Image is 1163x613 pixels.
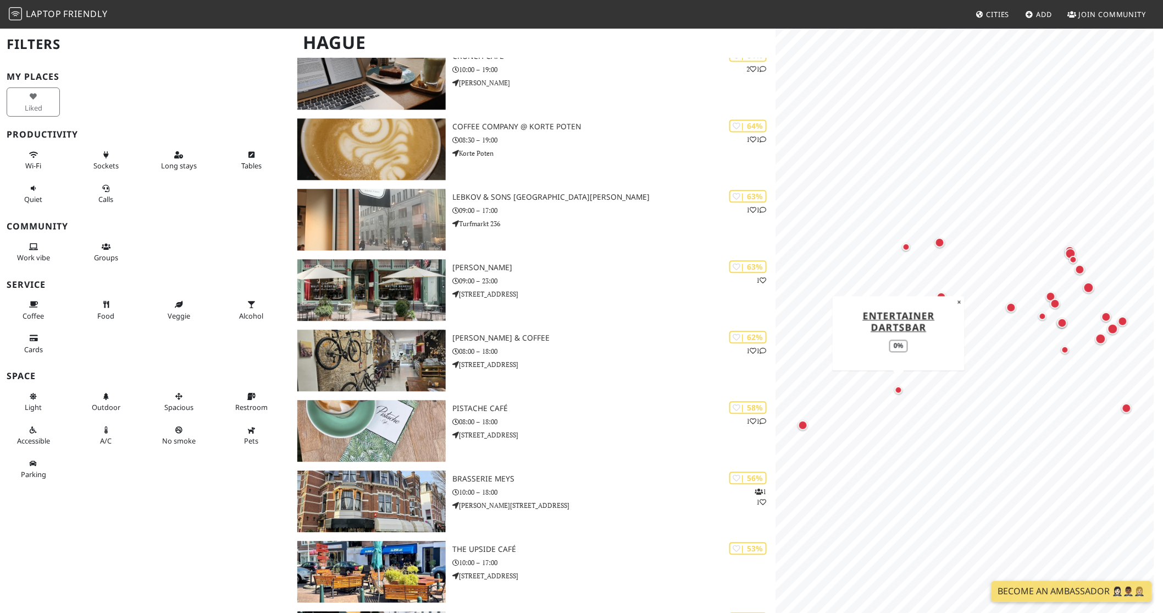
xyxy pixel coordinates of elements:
[7,28,284,61] h2: Filters
[168,311,190,321] span: Veggie
[452,148,776,158] p: Korte Poten
[452,346,776,357] p: 08:00 – 18:00
[1093,331,1109,347] div: Map marker
[297,541,446,603] img: the UPSIDE café
[26,8,62,20] span: Laptop
[1044,289,1058,304] div: Map marker
[291,259,776,321] a: Walter Benedict | 63% 1 [PERSON_NAME] 09:00 – 23:00 [STREET_ADDRESS]
[79,387,132,417] button: Outdoor
[729,331,767,343] div: | 62%
[9,5,108,24] a: LaptopFriendly LaptopFriendly
[452,557,776,568] p: 10:00 – 17:00
[235,402,268,412] span: Restroom
[7,72,284,82] h3: My Places
[747,416,767,426] p: 1 1
[452,333,776,343] h3: [PERSON_NAME] & Coffee
[152,387,206,417] button: Spacious
[1079,9,1147,19] span: Join Community
[452,263,776,272] h3: [PERSON_NAME]
[1021,4,1057,24] a: Add
[7,179,60,209] button: Quiet
[79,238,132,267] button: Groups
[452,289,776,299] p: [STREET_ADDRESS]
[92,402,120,412] span: Outdoor area
[452,193,776,202] h3: Lebkov & Sons [GEOGRAPHIC_DATA][PERSON_NAME]
[452,430,776,440] p: [STREET_ADDRESS]
[9,7,22,20] img: LaptopFriendly
[1067,253,1080,266] div: Map marker
[729,401,767,414] div: | 58%
[98,194,113,204] span: Video/audio calls
[152,295,206,325] button: Veggie
[291,48,776,110] a: Crunch Café | 64% 21 Crunch Café 10:00 – 19:00 [PERSON_NAME]
[100,436,112,446] span: Air conditioned
[7,387,60,417] button: Light
[934,290,949,304] div: Map marker
[452,545,776,554] h3: the UPSIDE café
[971,4,1014,24] a: Cities
[452,122,776,132] h3: Coffee Company @ Korte Poten
[297,330,446,391] img: Lola Bikes & Coffee
[7,280,284,290] h3: Service
[452,571,776,581] p: [STREET_ADDRESS]
[1073,262,1087,277] div: Map marker
[1037,9,1053,19] span: Add
[1055,316,1070,330] div: Map marker
[862,309,934,333] a: entertainer Dartsbar
[97,311,114,321] span: Food
[452,404,776,413] h3: Pistache Café
[164,402,193,412] span: Spacious
[291,470,776,532] a: Brasserie Meys | 56% 11 Brasserie Meys 10:00 – 18:00 [PERSON_NAME][STREET_ADDRESS]
[24,344,43,354] span: Credit cards
[729,472,767,484] div: | 56%
[93,161,119,171] span: Power sockets
[1004,300,1018,315] div: Map marker
[933,236,947,250] div: Map marker
[729,119,767,132] div: | 64%
[291,189,776,250] a: Lebkov & Sons Den Haag | 63% 11 Lebkov & Sons [GEOGRAPHIC_DATA][PERSON_NAME] 09:00 – 17:00 Turfma...
[225,295,278,325] button: Alcohol
[900,240,913,254] div: Map marker
[452,417,776,427] p: 08:00 – 18:00
[24,194,42,204] span: Quiet
[297,118,446,180] img: Coffee Company @ Korte Poten
[1064,4,1151,24] a: Join Community
[7,421,60,450] button: Accessible
[17,253,50,262] span: People working
[241,161,262,171] span: Work-friendly tables
[297,189,446,250] img: Lebkov & Sons Den Haag
[21,469,46,479] span: Parking
[294,28,773,58] h1: Hague
[452,474,776,484] h3: Brasserie Meys
[452,218,776,229] p: Turfmarkt 236
[79,179,132,209] button: Calls
[152,146,206,175] button: Long stays
[291,400,776,462] a: Pistache Café | 58% 11 Pistache Café 08:00 – 18:00 [STREET_ADDRESS]
[1048,297,1062,311] div: Map marker
[79,295,132,325] button: Food
[452,487,776,497] p: 10:00 – 18:00
[94,253,118,262] span: Group tables
[889,340,907,352] div: 0%
[729,190,767,202] div: | 63%
[452,205,776,216] p: 09:00 – 17:00
[452,135,776,145] p: 08:30 – 19:00
[225,387,278,417] button: Restroom
[1116,314,1130,329] div: Map marker
[452,78,776,88] p: [PERSON_NAME]
[17,436,50,446] span: Accessible
[452,276,776,286] p: 09:00 – 23:00
[747,134,767,145] p: 1 1
[291,118,776,180] a: Coffee Company @ Korte Poten | 64% 11 Coffee Company @ Korte Poten 08:30 – 19:00 Korte Poten
[729,542,767,555] div: | 53%
[7,455,60,484] button: Parking
[79,146,132,175] button: Sockets
[1055,316,1069,330] div: Map marker
[63,8,107,20] span: Friendly
[297,48,446,110] img: Crunch Café
[796,418,810,433] div: Map marker
[7,238,60,267] button: Work vibe
[244,436,258,446] span: Pet friendly
[79,421,132,450] button: A/C
[755,486,767,507] p: 1 1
